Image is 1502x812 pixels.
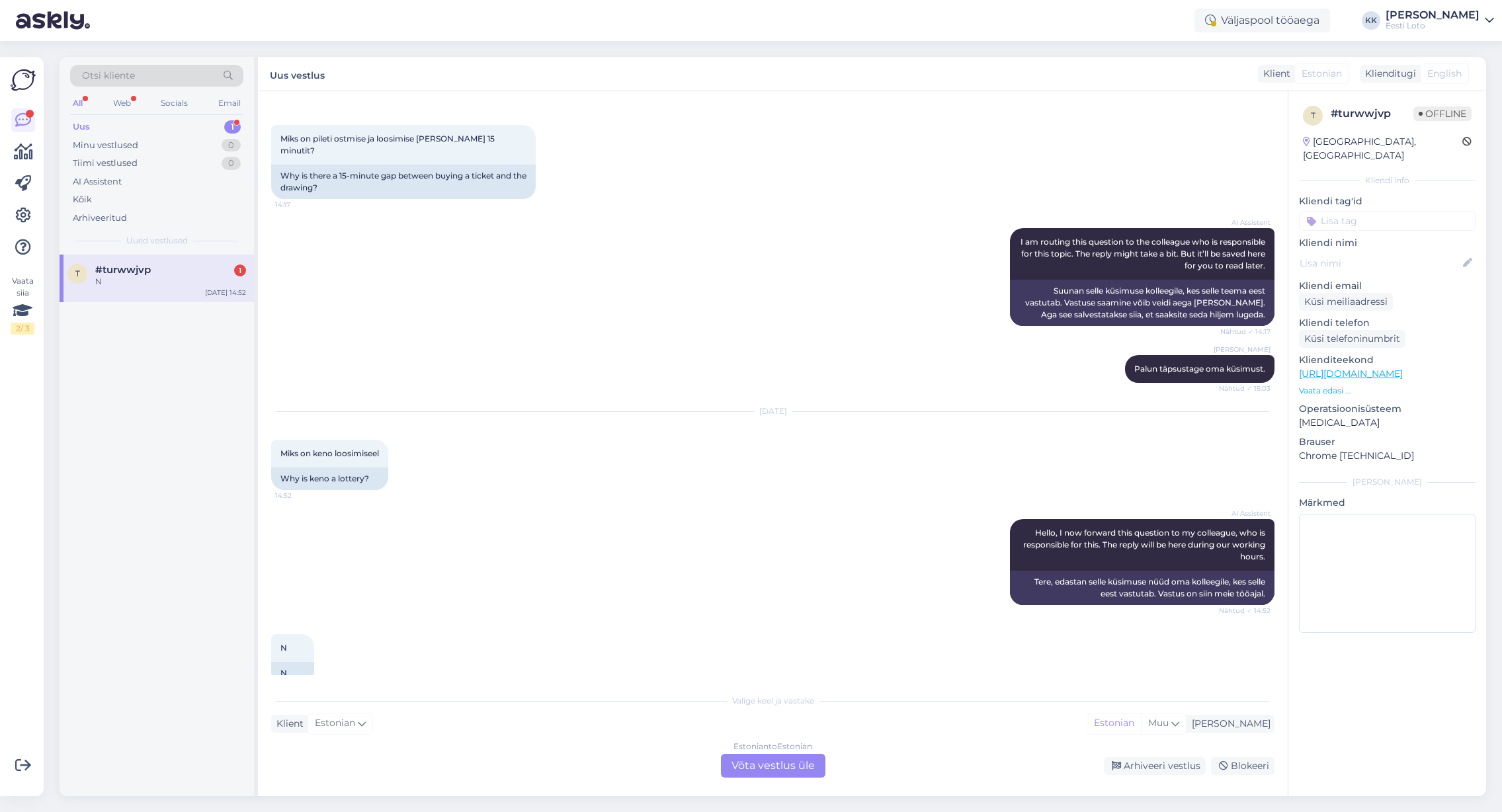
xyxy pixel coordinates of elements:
div: Web [110,95,134,112]
div: [PERSON_NAME] [1386,10,1480,20]
span: Nähtud ✓ 15:03 [1219,384,1271,393]
div: Estonian [1087,713,1141,733]
div: 1 [224,120,241,134]
p: Brauser [1299,435,1476,449]
span: 14:52 [275,491,325,501]
div: Arhiveeri vestlus [1104,757,1206,775]
p: Vaata edasi ... [1299,385,1476,397]
span: Otsi kliente [82,69,135,83]
p: Chrome [TECHNICAL_ID] [1299,449,1476,463]
div: N [95,276,246,288]
div: Küsi meiliaadressi [1299,293,1393,311]
img: Askly Logo [11,67,36,93]
div: [DATE] [271,405,1274,417]
span: Estonian [1302,67,1342,81]
a: [PERSON_NAME]Eesti Loto [1386,10,1494,31]
div: 0 [222,157,241,170]
span: Miks on keno loosimiseel [280,448,379,458]
div: Blokeeri [1211,757,1274,775]
div: Socials [158,95,190,112]
div: Minu vestlused [73,139,138,152]
span: I am routing this question to the colleague who is responsible for this topic. The reply might ta... [1021,237,1267,270]
p: Kliendi email [1299,279,1476,293]
div: # turwwjvp [1331,106,1413,122]
div: Why is keno a lottery? [271,467,388,490]
span: Miks on pileti ostmise ja loosimise [PERSON_NAME] 15 minutit? [280,134,497,155]
div: 1 [234,264,246,276]
div: Arhiveeritud [73,212,127,225]
div: AI Assistent [73,175,122,188]
div: Klient [1258,67,1290,81]
a: [URL][DOMAIN_NAME] [1299,368,1403,380]
span: Muu [1148,717,1169,729]
div: Uus [73,120,90,134]
div: Küsi telefoninumbrit [1299,330,1405,348]
div: Kõik [73,193,92,206]
p: Märkmed [1299,496,1476,510]
div: [PERSON_NAME] [1187,717,1271,731]
div: Email [216,95,243,112]
span: Estonian [315,716,355,731]
span: N [280,643,287,653]
span: AI Assistent [1221,218,1271,227]
p: Kliendi telefon [1299,316,1476,330]
div: Why is there a 15-minute gap between buying a ticket and the drawing? [271,165,536,199]
div: [GEOGRAPHIC_DATA], [GEOGRAPHIC_DATA] [1303,135,1462,163]
div: All [70,95,85,112]
div: [PERSON_NAME] [1299,476,1476,488]
div: 2 / 3 [11,323,34,335]
div: KK [1362,11,1380,30]
span: AI Assistent [1221,508,1271,518]
div: Tiimi vestlused [73,157,138,170]
span: Nähtud ✓ 14:17 [1220,327,1271,337]
span: #turwwjvp [95,264,151,276]
input: Lisa tag [1299,211,1476,231]
div: Suunan selle küsimuse kolleegile, kes selle teema eest vastutab. Vastuse saamine võib veidi aega ... [1010,280,1274,326]
p: Operatsioonisüsteem [1299,402,1476,416]
p: [MEDICAL_DATA] [1299,416,1476,430]
span: t [1311,110,1315,120]
span: Nähtud ✓ 14:52 [1219,606,1271,616]
div: 0 [222,139,241,152]
span: Hello, I now forward this question to my colleague, who is responsible for this. The reply will b... [1023,528,1267,561]
label: Uus vestlus [270,65,325,83]
p: Kliendi nimi [1299,236,1476,250]
div: Võta vestlus üle [721,754,825,778]
span: Palun täpsustage oma küsimust. [1134,364,1265,374]
p: Klienditeekond [1299,353,1476,367]
div: Klienditugi [1360,67,1416,81]
input: Lisa nimi [1300,256,1460,270]
div: N [271,662,314,684]
div: Estonian to Estonian [733,741,812,752]
span: 14:17 [275,200,325,210]
div: Tere, edastan selle küsimuse nüüd oma kolleegile, kes selle eest vastutab. Vastus on siin meie tö... [1010,571,1274,605]
span: t [75,268,80,278]
div: Vaata siia [11,275,34,335]
div: Klient [271,717,304,731]
div: Valige keel ja vastake [271,695,1274,707]
span: [PERSON_NAME] [1214,345,1271,354]
div: Väljaspool tööaega [1194,9,1330,32]
div: Eesti Loto [1386,20,1480,31]
div: [DATE] 14:52 [205,288,246,298]
span: Uued vestlused [126,235,188,247]
span: English [1427,67,1462,81]
div: Kliendi info [1299,175,1476,186]
p: Kliendi tag'id [1299,194,1476,208]
span: Offline [1413,106,1472,121]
